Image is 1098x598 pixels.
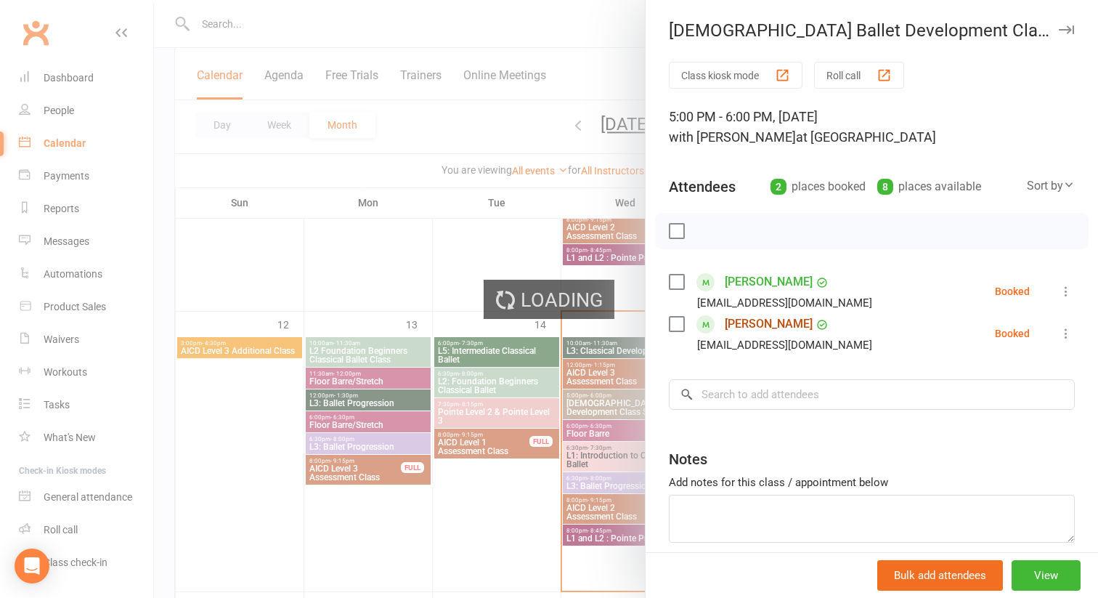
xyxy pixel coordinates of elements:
[877,560,1003,591] button: Bulk add attendees
[1012,560,1081,591] button: View
[15,549,49,583] div: Open Intercom Messenger
[725,312,813,336] a: [PERSON_NAME]
[725,270,813,294] a: [PERSON_NAME]
[995,286,1030,296] div: Booked
[669,177,736,197] div: Attendees
[995,328,1030,339] div: Booked
[1027,177,1075,195] div: Sort by
[796,129,936,145] span: at [GEOGRAPHIC_DATA]
[770,179,786,195] div: 2
[697,336,872,355] div: [EMAIL_ADDRESS][DOMAIN_NAME]
[770,177,866,197] div: places booked
[669,107,1075,148] div: 5:00 PM - 6:00 PM, [DATE]
[646,20,1098,41] div: [DEMOGRAPHIC_DATA] Ballet Development Class Series
[697,294,872,312] div: [EMAIL_ADDRESS][DOMAIN_NAME]
[669,62,802,89] button: Class kiosk mode
[814,62,904,89] button: Roll call
[669,474,1075,491] div: Add notes for this class / appointment below
[877,177,981,197] div: places available
[669,379,1075,410] input: Search to add attendees
[669,449,707,469] div: Notes
[669,129,796,145] span: with [PERSON_NAME]
[877,179,893,195] div: 8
